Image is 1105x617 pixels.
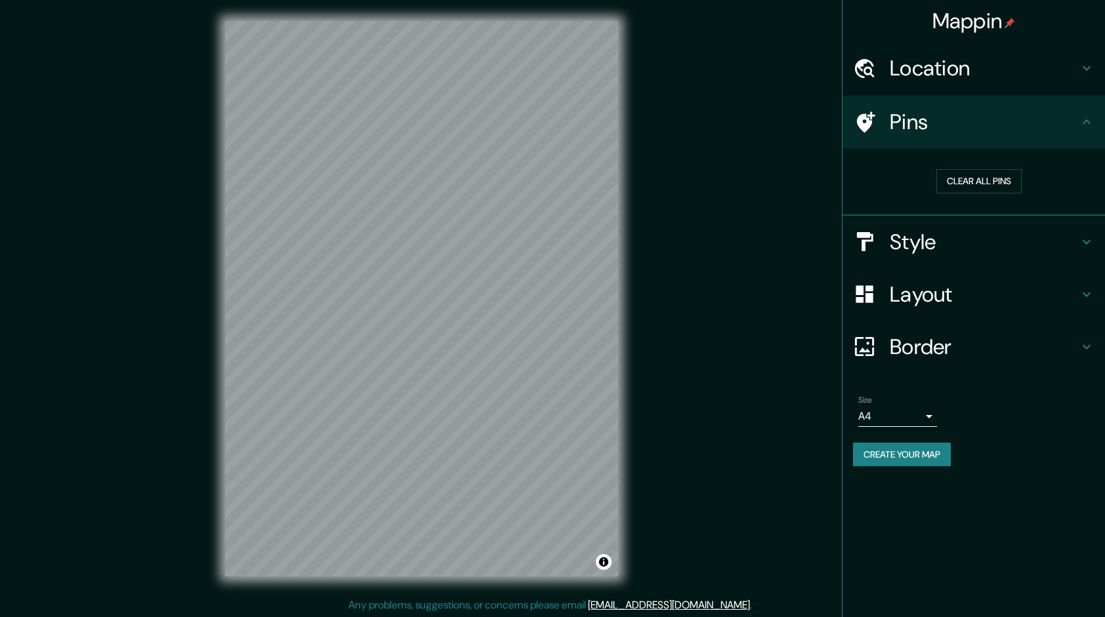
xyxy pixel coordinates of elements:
[858,394,872,405] label: Size
[932,8,1016,34] h4: Mappin
[936,169,1022,193] button: Clear all pins
[752,597,754,613] div: .
[1005,18,1015,28] img: pin-icon.png
[348,597,752,613] p: Any problems, suggestions, or concerns please email .
[843,42,1105,94] div: Location
[754,597,757,613] div: .
[988,566,1091,603] iframe: Help widget launcher
[858,406,937,427] div: A4
[225,21,618,576] canvas: Map
[843,96,1105,148] div: Pins
[588,598,750,612] a: [EMAIL_ADDRESS][DOMAIN_NAME]
[843,321,1105,373] div: Border
[890,229,1079,255] h4: Style
[843,216,1105,268] div: Style
[596,554,612,570] button: Toggle attribution
[853,443,951,467] button: Create your map
[890,281,1079,308] h4: Layout
[890,55,1079,81] h4: Location
[843,268,1105,321] div: Layout
[890,334,1079,360] h4: Border
[890,109,1079,135] h4: Pins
